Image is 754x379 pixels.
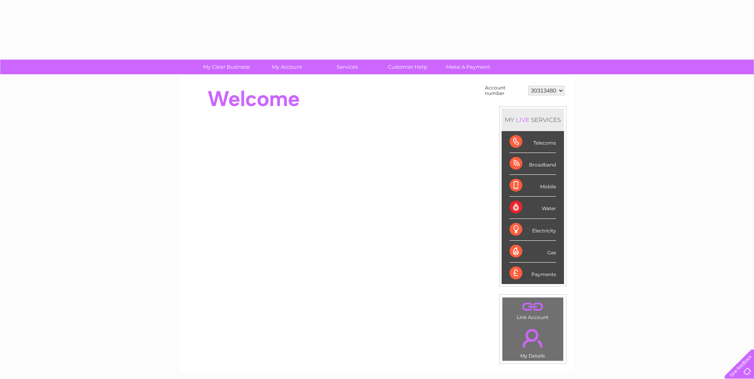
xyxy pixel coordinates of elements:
td: My Details [502,322,564,361]
div: Electricity [510,219,556,241]
div: MY SERVICES [502,108,564,131]
a: Services [314,60,380,74]
div: Mobile [510,175,556,197]
a: Customer Help [375,60,440,74]
a: Make A Payment [435,60,501,74]
div: Broadband [510,153,556,175]
a: . [504,324,561,352]
a: My Account [254,60,320,74]
td: Link Account [502,297,564,322]
div: Water [510,197,556,219]
div: Telecoms [510,131,556,153]
div: LIVE [514,116,531,124]
div: Payments [510,263,556,284]
div: Gas [510,241,556,263]
td: Account number [483,83,526,98]
a: . [504,300,561,313]
a: My Clear Business [194,60,259,74]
